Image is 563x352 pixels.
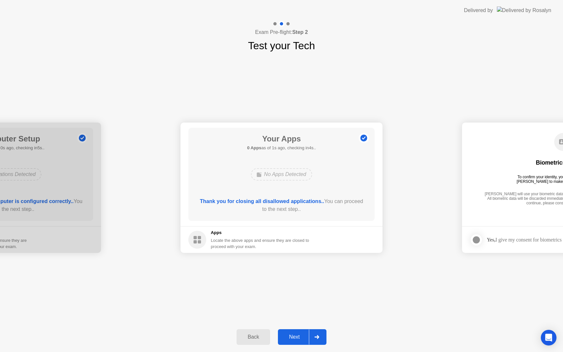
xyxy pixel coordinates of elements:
div: Locate the above apps and ensure they are closed to proceed with your exam. [211,237,310,250]
div: You can proceed to the next step.. [198,198,366,213]
h1: Your Apps [247,133,316,145]
div: Open Intercom Messenger [541,330,556,345]
button: Back [237,329,270,345]
h5: Apps [211,229,310,236]
h5: as of 1s ago, checking in4s.. [247,145,316,151]
div: Back [238,334,268,340]
div: No Apps Detected [251,168,312,181]
b: 0 Apps [247,145,261,150]
strong: Yes, [487,237,495,242]
h1: Test your Tech [248,38,315,53]
button: Next [278,329,326,345]
b: Thank you for closing all disallowed applications.. [200,198,324,204]
b: Step 2 [292,29,308,35]
h4: Exam Pre-flight: [255,28,308,36]
div: Next [280,334,309,340]
img: Delivered by Rosalyn [497,7,551,14]
div: Delivered by [464,7,493,14]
